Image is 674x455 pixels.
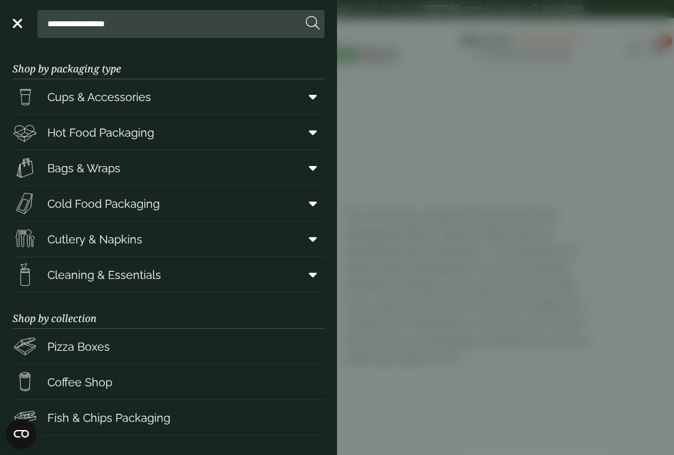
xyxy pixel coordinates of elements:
img: open-wipe.svg [12,262,37,287]
button: Open CMP widget [6,419,36,449]
span: Hot Food Packaging [47,124,154,141]
a: Cleaning & Essentials [12,257,325,292]
a: Bags & Wraps [12,150,325,185]
span: Cutlery & Napkins [47,231,142,248]
a: Pizza Boxes [12,329,325,364]
h3: Shop by collection [12,293,325,329]
span: Pizza Boxes [47,338,110,355]
img: Cutlery.svg [12,227,37,252]
span: Cold Food Packaging [47,195,160,212]
a: Hot Food Packaging [12,115,325,150]
span: Fish & Chips Packaging [47,409,170,426]
img: HotDrink_paperCup.svg [12,369,37,394]
a: Cold Food Packaging [12,186,325,221]
img: Pizza_boxes.svg [12,334,37,359]
span: Bags & Wraps [47,160,120,177]
a: Cutlery & Napkins [12,222,325,257]
img: Paper_carriers.svg [12,155,37,180]
img: Deli_box.svg [12,120,37,145]
span: Coffee Shop [47,374,112,391]
span: Cleaning & Essentials [47,267,161,283]
a: Cups & Accessories [12,79,325,114]
a: Coffee Shop [12,364,325,399]
span: Cups & Accessories [47,89,151,105]
h3: Shop by packaging type [12,43,325,79]
img: PintNhalf_cup.svg [12,84,37,109]
img: FishNchip_box.svg [12,405,37,430]
a: Fish & Chips Packaging [12,400,325,435]
img: Sandwich_box.svg [12,191,37,216]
